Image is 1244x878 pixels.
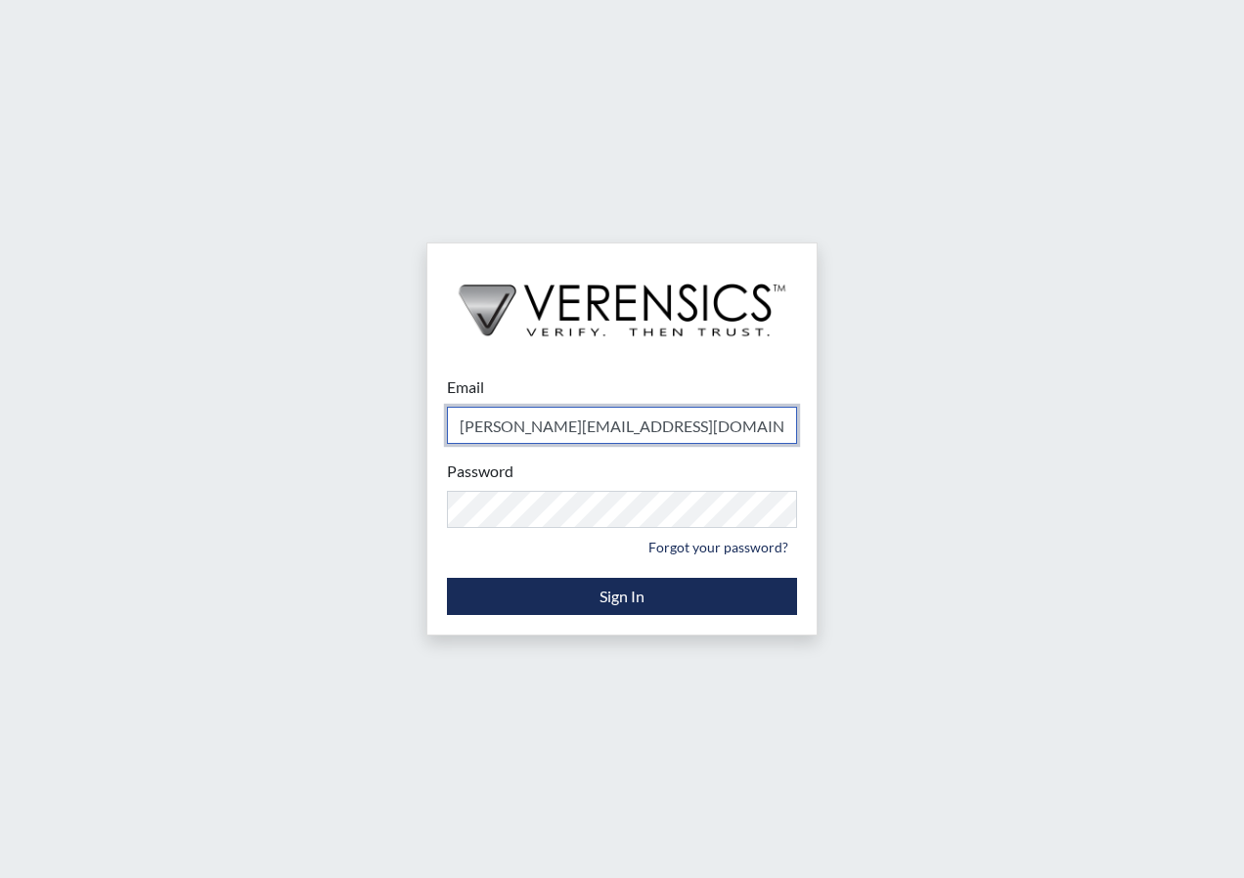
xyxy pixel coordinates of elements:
button: Sign In [447,578,797,615]
a: Forgot your password? [640,532,797,562]
input: Email [447,407,797,444]
label: Password [447,460,513,483]
img: logo-wide-black.2aad4157.png [427,243,817,357]
label: Email [447,375,484,399]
